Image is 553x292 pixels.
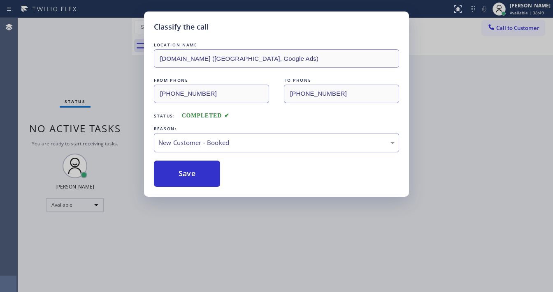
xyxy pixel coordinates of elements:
[284,85,399,103] input: To phone
[182,113,230,119] span: COMPLETED
[154,124,399,133] div: REASON:
[154,113,175,119] span: Status:
[154,76,269,85] div: FROM PHONE
[158,138,395,147] div: New Customer - Booked
[154,21,209,32] h5: Classify the call
[154,85,269,103] input: From phone
[154,161,220,187] button: Save
[284,76,399,85] div: TO PHONE
[154,41,399,49] div: LOCATION NAME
